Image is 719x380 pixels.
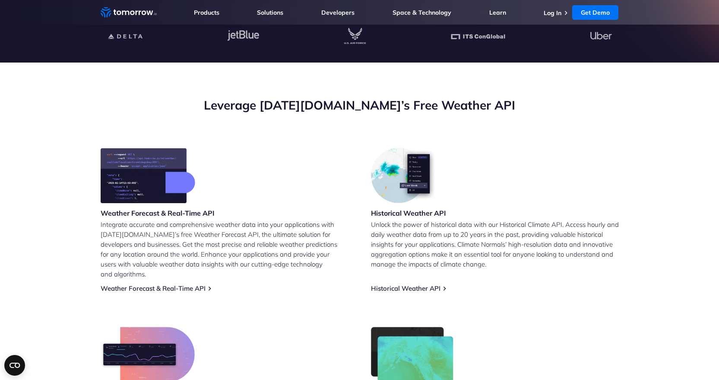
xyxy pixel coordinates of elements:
a: Space & Technology [393,9,451,16]
a: Products [194,9,219,16]
a: Weather Forecast & Real-Time API [101,284,206,292]
button: Open CMP widget [4,355,25,376]
a: Learn [489,9,506,16]
h3: Weather Forecast & Real-Time API [101,208,215,218]
a: Historical Weather API [371,284,440,292]
h3: Historical Weather API [371,208,446,218]
p: Unlock the power of historical data with our Historical Climate API. Access hourly and daily weat... [371,220,619,269]
a: Solutions [257,9,283,16]
a: Get Demo [572,5,618,20]
a: Developers [321,9,355,16]
p: Integrate accurate and comprehensive weather data into your applications with [DATE][DOMAIN_NAME]... [101,220,348,279]
a: Home link [101,6,157,19]
h2: Leverage [DATE][DOMAIN_NAME]’s Free Weather API [101,97,619,113]
a: Log In [544,9,561,17]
